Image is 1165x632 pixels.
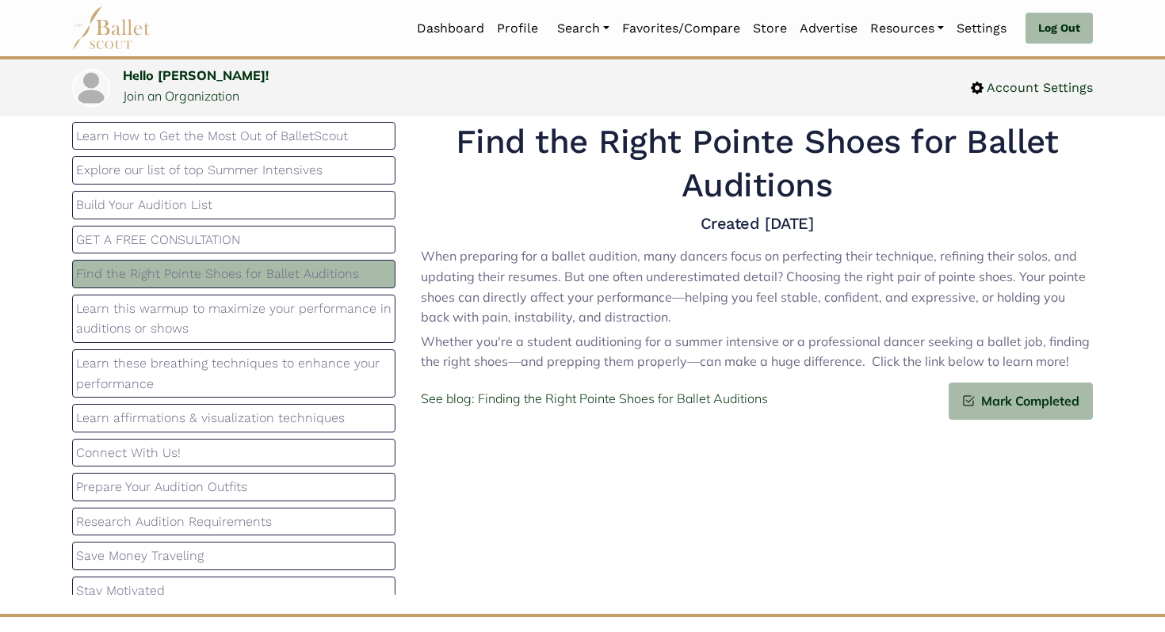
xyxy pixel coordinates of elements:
[76,195,392,215] p: Build Your Audition List
[551,12,616,45] a: Search
[616,12,747,45] a: Favorites/Compare
[971,78,1093,98] a: Account Settings
[76,230,392,250] p: GET A FREE CONSULTATION
[76,581,392,601] p: Stay Motivated
[76,546,392,566] p: Save Money Traveling
[950,12,1013,45] a: Settings
[793,12,864,45] a: Advertise
[76,443,392,463] p: Connect With Us!
[123,67,269,83] a: Hello [PERSON_NAME]!
[421,120,1093,207] h1: Find the Right Pointe Shoes for Ballet Auditions
[76,264,392,284] p: Find the Right Pointe Shoes for Ballet Auditions
[421,213,1093,234] h4: Created [DATE]
[76,477,392,497] p: Prepare Your Audition Outfits
[123,88,239,104] a: Join an Organization
[864,12,950,45] a: Resources
[74,70,109,105] img: profile picture
[76,160,392,181] p: Explore our list of top Summer Intensives
[76,408,392,428] p: Learn affirmations & visualization techniques
[76,512,392,532] p: Research Audition Requirements
[421,333,1090,370] span: Whether you're a student auditioning for a summer intensive or a professional dancer seeking a ba...
[76,299,392,339] p: Learn this warmup to maximize your performance in auditions or shows
[76,126,392,147] p: Learn How to Get the Most Out of BalletScout
[747,12,793,45] a: Store
[975,391,1079,412] span: Mark Completed
[76,353,392,394] p: Learn these breathing techniques to enhance your performance
[421,248,1086,325] span: When preparing for a ballet audition, many dancers focus on perfecting their technique, refining ...
[411,12,491,45] a: Dashboard
[491,12,544,45] a: Profile
[1026,13,1093,44] a: Log Out
[984,78,1093,98] span: Account Settings
[421,389,768,409] a: See blog: Finding the Right Pointe Shoes for Ballet Auditions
